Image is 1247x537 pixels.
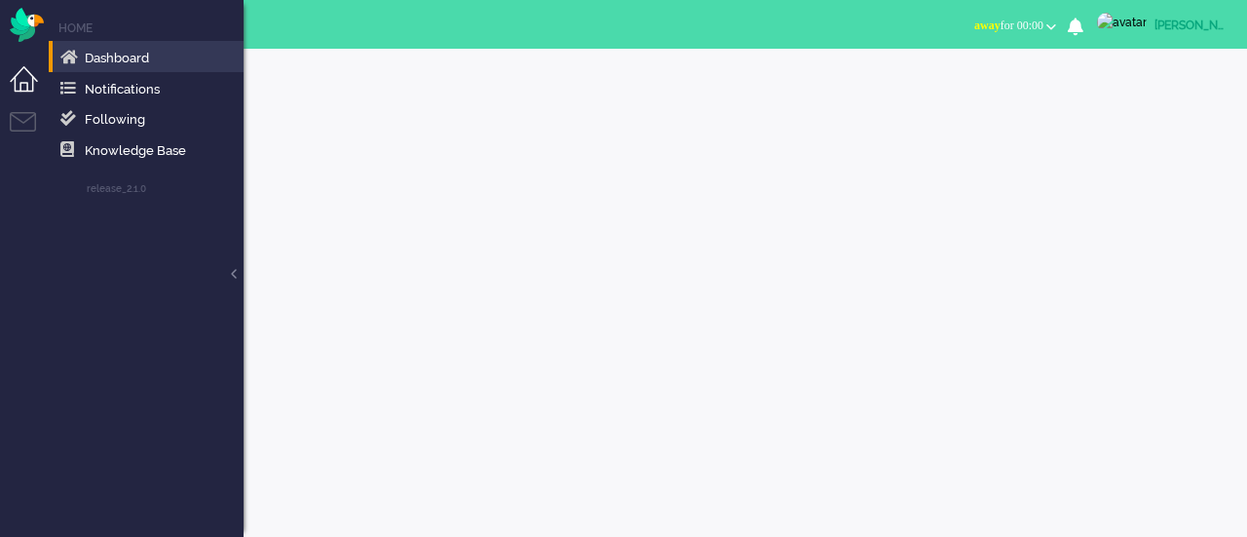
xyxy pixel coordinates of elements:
[10,66,54,110] li: Dashboard menu
[85,82,160,96] span: Notifications
[57,139,244,161] a: Knowledge base
[57,108,244,130] a: Following
[974,19,1001,32] span: away
[963,6,1068,49] li: awayfor 00:00
[1093,12,1228,32] a: [PERSON_NAME].bosson
[10,13,44,27] a: Omnidesk
[85,112,145,127] span: Following
[57,47,244,68] a: Dashboard menu item
[974,19,1043,32] span: for 00:00
[57,78,244,99] a: Notifications menu item
[963,12,1068,40] button: awayfor 00:00
[1154,16,1228,35] div: [PERSON_NAME].bosson
[87,182,146,196] span: release_2.1.0
[85,143,186,158] span: Knowledge Base
[1097,13,1147,32] img: avatar
[58,19,244,36] li: Home menu item
[10,112,54,156] li: Tickets menu
[85,51,149,65] span: Dashboard
[10,8,44,42] img: flow_omnibird.svg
